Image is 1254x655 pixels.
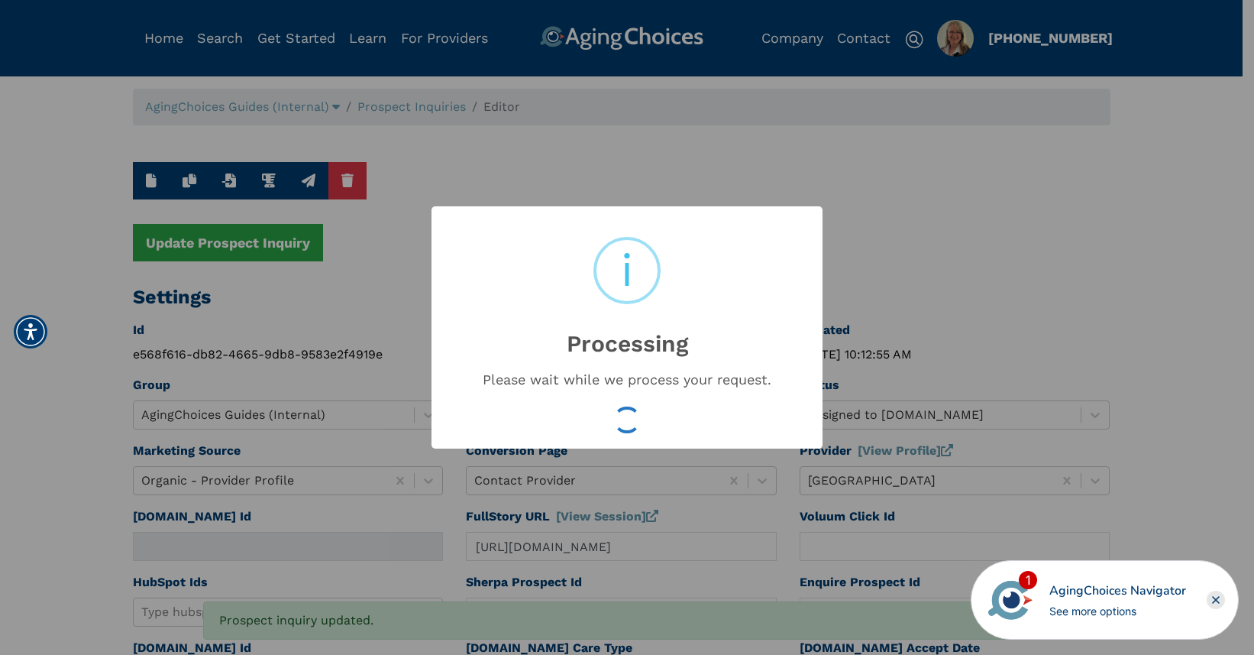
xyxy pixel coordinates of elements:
[1019,571,1037,589] div: 1
[14,315,47,349] div: Accessibility Menu
[431,312,823,358] h2: Processing
[984,574,1036,626] img: avatar
[454,371,800,387] div: Please wait while we process your request.
[1049,603,1186,619] div: See more options
[621,240,633,301] div: i
[1207,591,1225,609] div: Close
[1049,582,1186,600] div: AgingChoices Navigator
